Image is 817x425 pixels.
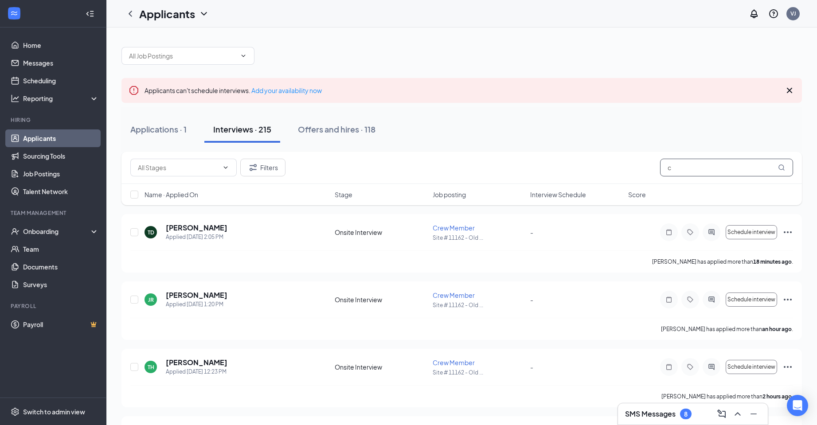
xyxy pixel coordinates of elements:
button: Schedule interview [726,360,777,374]
span: Schedule interview [727,296,775,303]
p: Site # 11162 - Old ... [433,369,525,376]
svg: Analysis [11,94,20,103]
svg: ActiveChat [706,296,717,303]
svg: Ellipses [782,362,793,372]
h1: Applicants [139,6,195,21]
svg: Minimize [748,409,759,419]
svg: Note [664,229,674,236]
div: Applied [DATE] 2:05 PM [166,233,227,242]
b: 18 minutes ago [753,258,792,265]
svg: Collapse [86,9,94,18]
a: Applicants [23,129,99,147]
a: Sourcing Tools [23,147,99,165]
span: Applicants can't schedule interviews. [145,86,322,94]
div: 8 [684,410,688,418]
svg: ChevronLeft [125,8,136,19]
div: Team Management [11,209,97,217]
a: Job Postings [23,165,99,183]
div: Payroll [11,302,97,310]
p: [PERSON_NAME] has applied more than . [661,393,793,400]
svg: ActiveChat [706,229,717,236]
b: an hour ago [762,326,792,332]
svg: MagnifyingGlass [778,164,785,171]
svg: ActiveChat [706,363,717,370]
span: Crew Member [433,359,475,367]
span: Job posting [433,190,466,199]
h3: SMS Messages [625,409,676,419]
a: Talent Network [23,183,99,200]
svg: Notifications [749,8,759,19]
span: Crew Member [433,291,475,299]
svg: UserCheck [11,227,20,236]
p: [PERSON_NAME] has applied more than . [652,258,793,265]
svg: ComposeMessage [716,409,727,419]
div: Onboarding [23,227,91,236]
button: Minimize [747,407,761,421]
svg: Tag [685,296,696,303]
button: Schedule interview [726,225,777,239]
div: Reporting [23,94,99,103]
h5: [PERSON_NAME] [166,290,227,300]
button: Schedule interview [726,292,777,307]
div: Applied [DATE] 1:20 PM [166,300,227,309]
p: Site # 11162 - Old ... [433,301,525,309]
a: Add your availability now [251,86,322,94]
svg: Error [129,85,139,96]
div: Onsite Interview [335,228,427,237]
span: Stage [335,190,352,199]
a: Home [23,36,99,54]
div: Offers and hires · 118 [298,124,375,135]
svg: ChevronDown [199,8,209,19]
svg: Ellipses [782,227,793,238]
div: Applications · 1 [130,124,187,135]
div: TD [148,229,154,236]
svg: ChevronDown [222,164,229,171]
a: Team [23,240,99,258]
span: - [530,363,533,371]
h5: [PERSON_NAME] [166,358,227,367]
svg: WorkstreamLogo [10,9,19,18]
svg: Cross [784,85,795,96]
svg: QuestionInfo [768,8,779,19]
b: 2 hours ago [762,393,792,400]
a: Surveys [23,276,99,293]
div: Open Intercom Messenger [787,395,808,416]
button: ComposeMessage [715,407,729,421]
div: Hiring [11,116,97,124]
button: Filter Filters [240,159,285,176]
svg: Filter [248,162,258,173]
p: [PERSON_NAME] has applied more than . [661,325,793,333]
span: Crew Member [433,224,475,232]
a: PayrollCrown [23,316,99,333]
div: Interviews · 215 [213,124,271,135]
p: Site # 11162 - Old ... [433,234,525,242]
svg: Settings [11,407,20,416]
a: Scheduling [23,72,99,90]
div: JR [148,296,154,304]
svg: Tag [685,229,696,236]
span: Name · Applied On [145,190,198,199]
input: All Stages [138,163,219,172]
input: All Job Postings [129,51,236,61]
h5: [PERSON_NAME] [166,223,227,233]
button: ChevronUp [731,407,745,421]
span: Interview Schedule [530,190,586,199]
div: Applied [DATE] 12:23 PM [166,367,227,376]
svg: ChevronDown [240,52,247,59]
a: Documents [23,258,99,276]
a: Messages [23,54,99,72]
div: Switch to admin view [23,407,85,416]
svg: Tag [685,363,696,370]
div: Onsite Interview [335,295,427,304]
span: Score [628,190,646,199]
span: Schedule interview [727,229,775,235]
div: TH [148,363,154,371]
svg: Ellipses [782,294,793,305]
div: Onsite Interview [335,363,427,371]
input: Search in interviews [660,159,793,176]
span: - [530,296,533,304]
div: VJ [790,10,796,17]
span: Schedule interview [727,364,775,370]
svg: ChevronUp [732,409,743,419]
